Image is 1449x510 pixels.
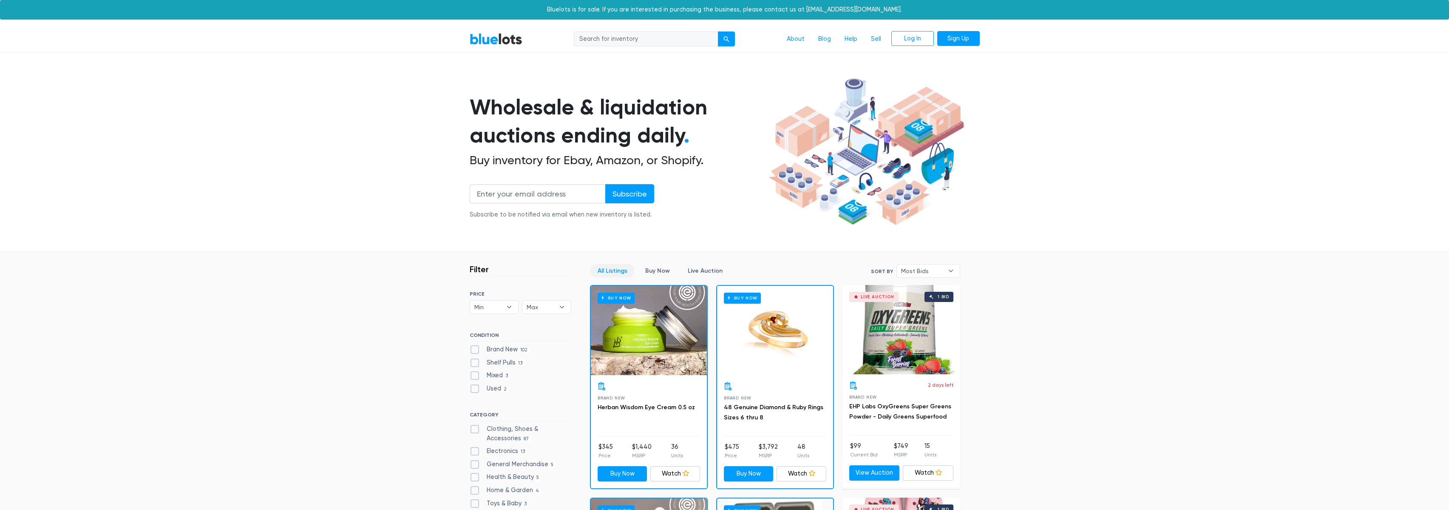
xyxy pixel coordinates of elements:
[470,210,654,219] div: Subscribe to be notified via email when new inventory is listed.
[937,31,980,46] a: Sign Up
[574,31,718,47] input: Search for inventory
[724,396,751,400] span: Brand New
[470,499,530,508] label: Toys & Baby
[518,347,530,353] span: 102
[501,386,510,393] span: 2
[553,301,571,313] b: ▾
[598,466,647,482] a: Buy Now
[500,301,518,313] b: ▾
[503,373,511,380] span: 3
[842,285,960,374] a: Live Auction 1 bid
[759,452,778,459] p: MSRP
[864,31,888,47] a: Sell
[470,460,556,469] label: General Merchandise
[598,452,613,459] p: Price
[681,264,730,277] a: Live Auction
[470,371,511,380] label: Mixed
[591,286,707,375] a: Buy Now
[470,412,571,421] h6: CATEGORY
[684,123,689,148] span: .
[474,301,502,313] span: Min
[470,264,489,274] h3: Filter
[850,442,878,459] li: $99
[725,452,739,459] p: Price
[470,153,766,168] h2: Buy inventory for Ebay, Amazon, or Shopify.
[724,293,761,303] h6: Buy Now
[650,466,700,482] a: Watch
[518,448,528,455] span: 13
[894,451,908,459] p: MSRP
[766,74,967,229] img: hero-ee84e7d0318cb26816c560f6b4441b76977f77a177738b4e94f68c95b2b83dbb.png
[850,451,878,459] p: Current Bid
[598,293,635,303] h6: Buy Now
[527,301,555,313] span: Max
[533,487,542,494] span: 4
[671,452,683,459] p: Units
[548,462,556,468] span: 5
[470,332,571,342] h6: CONDITION
[470,486,542,495] label: Home & Garden
[470,384,510,393] label: Used
[470,184,606,203] input: Enter your email address
[811,31,838,47] a: Blog
[724,466,774,482] a: Buy Now
[470,473,542,482] label: Health & Beauty
[901,265,944,277] span: Most Bids
[891,31,934,46] a: Log In
[632,442,652,459] li: $1,440
[598,442,613,459] li: $345
[470,291,571,297] h6: PRICE
[470,358,525,368] label: Shelf Pulls
[638,264,677,277] a: Buy Now
[671,442,683,459] li: 36
[470,345,530,354] label: Brand New
[470,33,522,45] a: BlueLots
[928,381,953,389] p: 2 days left
[632,452,652,459] p: MSRP
[759,442,778,459] li: $3,792
[598,396,625,400] span: Brand New
[717,286,833,375] a: Buy Now
[797,442,809,459] li: 48
[521,436,532,442] span: 87
[894,442,908,459] li: $749
[590,264,635,277] a: All Listings
[470,425,571,443] label: Clothing, Shoes & Accessories
[777,466,826,482] a: Watch
[522,501,530,507] span: 3
[598,404,695,411] a: Herban Wisdom Eye Cream 0.5 oz
[849,403,951,420] a: EHP Labs OxyGreens Super Greens Powder - Daily Greens Superfood
[724,404,823,421] a: 48 Genuine Diamond & Ruby Rings Sizes 6 thru 8
[797,452,809,459] p: Units
[780,31,811,47] a: About
[849,465,900,481] a: View Auction
[725,442,739,459] li: $475
[924,451,936,459] p: Units
[470,447,528,456] label: Electronics
[942,265,960,277] b: ▾
[849,395,877,399] span: Brand New
[871,268,893,275] label: Sort By
[838,31,864,47] a: Help
[924,442,936,459] li: 15
[470,93,766,150] h1: Wholesale & liquidation auctions ending daily
[516,360,525,367] span: 13
[938,295,949,299] div: 1 bid
[861,295,894,299] div: Live Auction
[605,184,654,203] input: Subscribe
[534,475,542,482] span: 5
[903,465,953,481] a: Watch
